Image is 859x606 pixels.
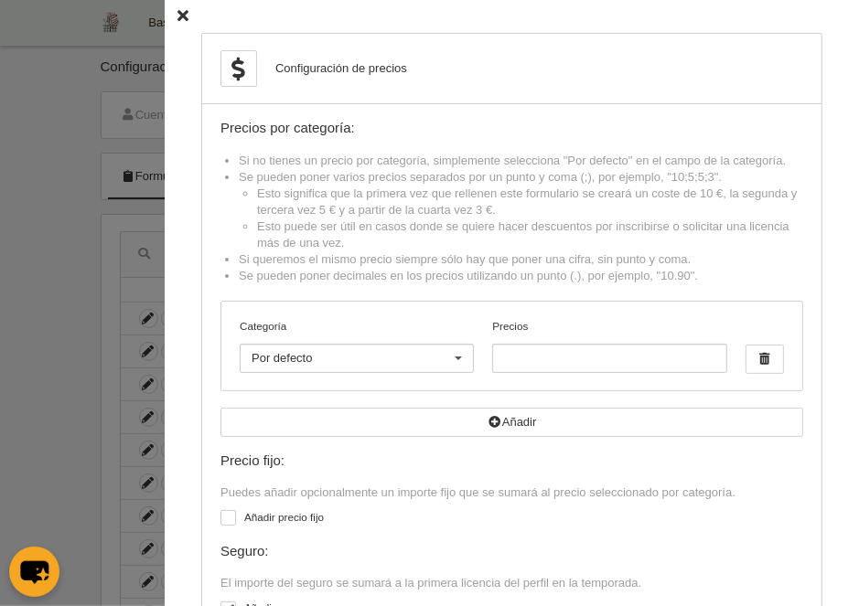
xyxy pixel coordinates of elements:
[220,484,803,501] div: Puedes añadir opcionalmente un importe fijo que se sumará al precio seleccionado por categoría.
[220,453,803,469] div: Precio fijo:
[239,169,803,251] li: Se pueden poner varios precios separados por un punto y coma (;), por ejemplo, "10;5;5;3".
[220,408,803,437] button: Añadir
[9,547,59,597] button: chat-button
[275,60,407,77] div: Configuración de precios
[257,218,803,251] li: Esto puede ser útil en casos donde se quiere hacer descuentos por inscribirse o solicitar una lic...
[257,186,803,218] li: Esto significa que la primera vez que rellenen este formulario se creará un coste de 10 €, la seg...
[239,153,803,169] li: Si no tienes un precio por categoría, simplemente selecciona "Por defecto" en el campo de la cate...
[239,251,803,268] li: Si queremos el mismo precio siempre sólo hay que poner una cifra, sin punto y coma.
[220,575,803,591] div: El importe del seguro se sumará a la primera licencia del perfil en la temporada.
[239,268,803,284] li: Se pueden poner decimales en los precios utilizando un punto (.), por ejemplo, "10.90".
[220,509,803,530] label: Añadir precio fijo
[240,318,474,335] label: Categoría
[252,351,313,365] span: Por defecto
[492,344,726,373] input: Precios
[177,11,188,23] i: Cerrar
[492,318,726,373] label: Precios
[220,544,803,559] div: Seguro:
[220,121,803,136] div: Precios por categoría:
